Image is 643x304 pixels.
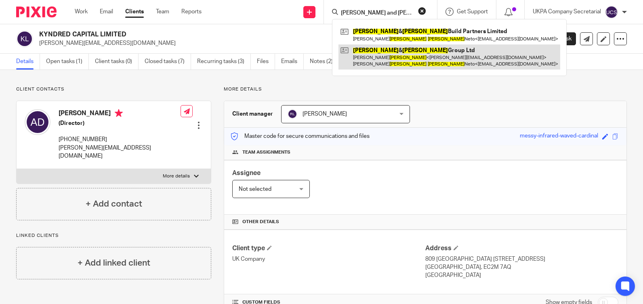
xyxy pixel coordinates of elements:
p: [GEOGRAPHIC_DATA], EC2M 7AQ [425,263,618,271]
img: svg%3E [288,109,297,119]
p: More details [224,86,627,93]
input: Search [340,10,413,17]
h4: Address [425,244,618,253]
span: [PERSON_NAME] [303,111,347,117]
p: Client contacts [16,86,211,93]
h4: + Add contact [86,198,142,210]
a: Team [156,8,169,16]
a: Open tasks (1) [46,54,89,70]
img: svg%3E [25,109,50,135]
span: Assignee [232,170,261,176]
a: Emails [281,54,304,70]
a: Client tasks (0) [95,54,139,70]
i: Primary [115,109,123,117]
p: Linked clients [16,232,211,239]
div: messy-infrared-waved-cardinal [520,132,598,141]
p: Master code for secure communications and files [230,132,370,140]
span: Other details [242,219,279,225]
a: Details [16,54,40,70]
h4: + Add linked client [78,257,150,269]
p: [PERSON_NAME][EMAIL_ADDRESS][DOMAIN_NAME] [59,144,181,160]
p: More details [163,173,190,179]
h5: (Director) [59,119,181,127]
a: Email [100,8,113,16]
span: Not selected [239,186,271,192]
a: Clients [125,8,144,16]
p: [PERSON_NAME][EMAIL_ADDRESS][DOMAIN_NAME] [39,39,517,47]
img: svg%3E [605,6,618,19]
span: Team assignments [242,149,290,156]
a: Notes (2) [310,54,339,70]
button: Clear [418,7,426,15]
a: Closed tasks (7) [145,54,191,70]
h3: Client manager [232,110,273,118]
h2: KYNDRED CAPITAL LIMITED [39,30,421,39]
p: 809 [GEOGRAPHIC_DATA] [STREET_ADDRESS] [425,255,618,263]
img: svg%3E [16,30,33,47]
a: Reports [181,8,202,16]
p: [GEOGRAPHIC_DATA] [425,271,618,279]
p: [PHONE_NUMBER] [59,135,181,144]
a: Recurring tasks (3) [197,54,251,70]
h4: [PERSON_NAME] [59,109,181,119]
h4: Client type [232,244,425,253]
p: UKPA Company Secretarial [533,8,601,16]
a: Files [257,54,275,70]
span: Get Support [457,9,488,15]
p: UK Company [232,255,425,263]
img: Pixie [16,6,57,17]
a: Work [75,8,88,16]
